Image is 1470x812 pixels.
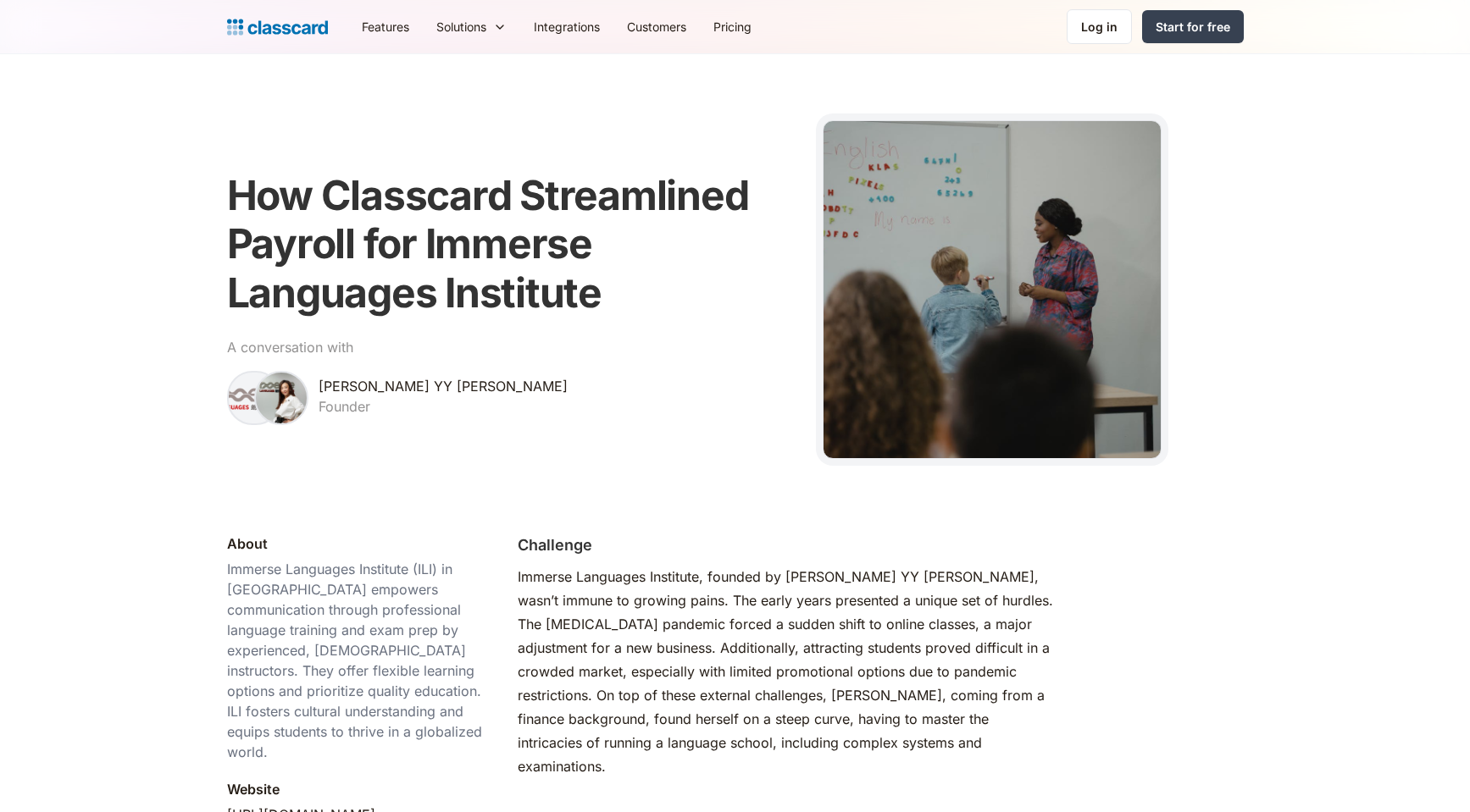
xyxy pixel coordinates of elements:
a: Pricing [700,8,765,46]
a: Integrations [520,8,613,46]
div: Solutions [423,8,520,46]
div: Immerse Languages Institute, founded by [PERSON_NAME] YY [PERSON_NAME], wasn’t immune to growing ... [518,565,1056,778]
h1: How Classcard Streamlined Payroll for Immerse Languages Institute [227,171,796,318]
div: Solutions [436,18,486,36]
a: Start for free [1142,10,1244,43]
h2: Challenge [518,533,592,556]
a: Features [348,8,423,46]
a: Log in [1067,9,1132,44]
div: Start for free [1156,18,1230,36]
div: Website [227,779,280,799]
a: Logo [227,15,328,39]
div: A conversation with [227,337,353,357]
div: Log in [1081,18,1118,36]
a: Customers [613,8,700,46]
div: Immerse Languages Institute (ILI) in [GEOGRAPHIC_DATA] empowers communication through professiona... [227,559,491,762]
div: About [227,533,268,554]
div: Founder [319,396,370,417]
div: [PERSON_NAME] YY [PERSON_NAME] [319,376,568,396]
